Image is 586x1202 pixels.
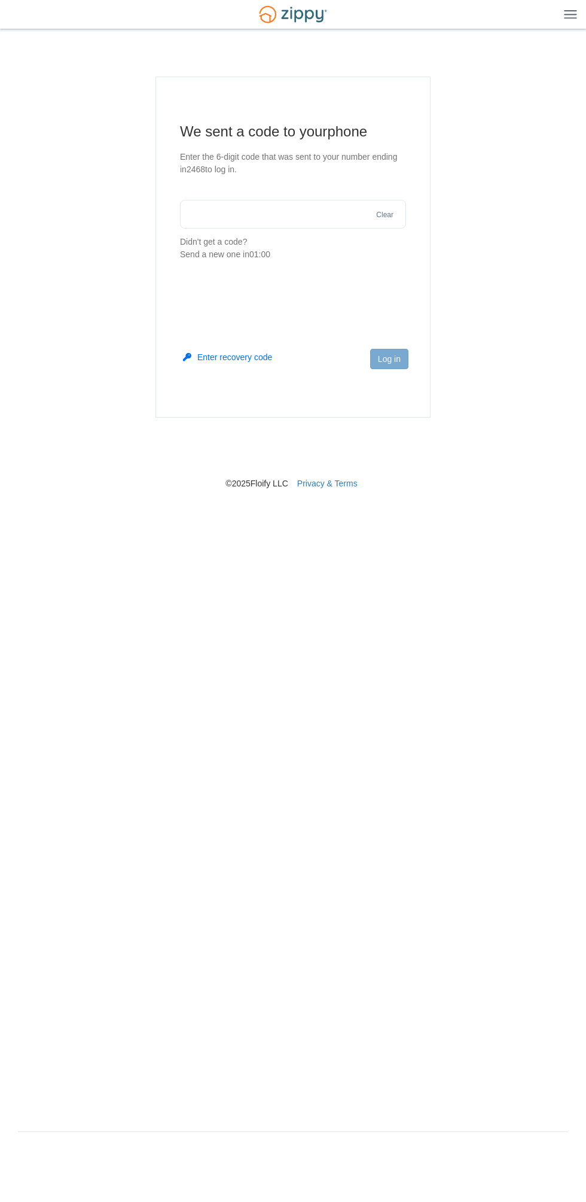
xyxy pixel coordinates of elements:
[180,151,406,176] p: Enter the 6-digit code that was sent to your number ending in 2468 to log in.
[297,479,358,488] a: Privacy & Terms
[180,236,406,261] p: Didn't get a code?
[183,351,272,363] button: Enter recovery code
[564,10,577,19] img: Mobile Dropdown Menu
[18,418,568,489] nav: © 2025 Floify LLC
[180,122,406,141] h1: We sent a code to your phone
[373,209,397,221] button: Clear
[180,248,406,261] div: Send a new one in 01:00
[252,1,334,29] img: Logo
[370,349,408,369] button: Log in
